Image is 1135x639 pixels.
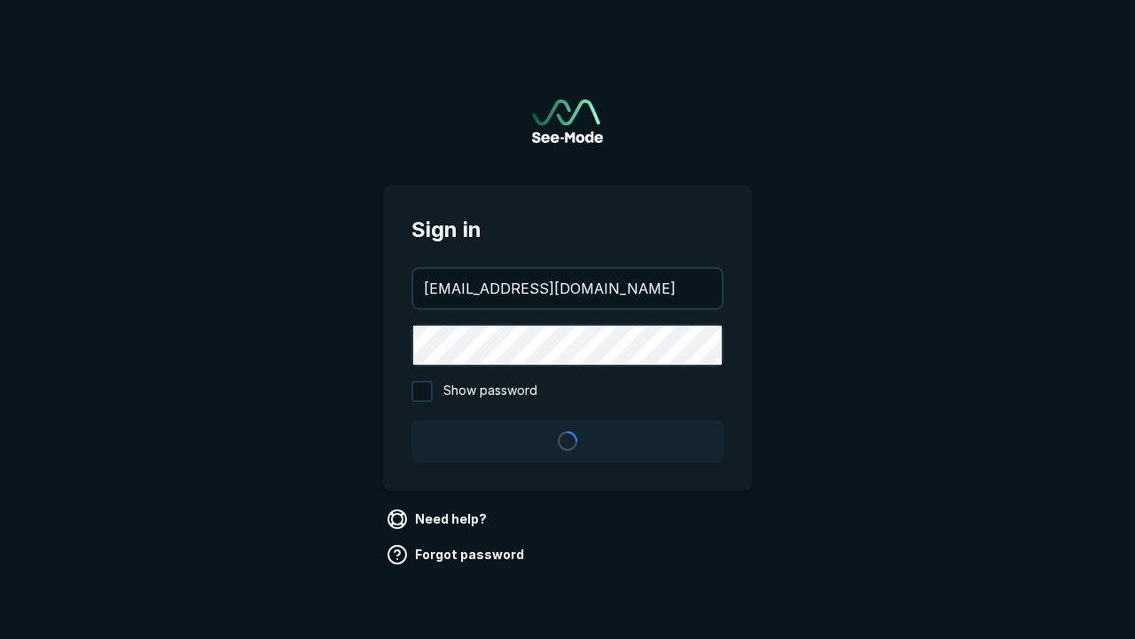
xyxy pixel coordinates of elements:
input: your@email.com [413,269,722,308]
img: See-Mode Logo [532,99,603,143]
a: Go to sign in [532,99,603,143]
a: Need help? [383,505,494,533]
span: Show password [443,381,537,402]
span: Sign in [411,214,724,246]
a: Forgot password [383,540,531,569]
